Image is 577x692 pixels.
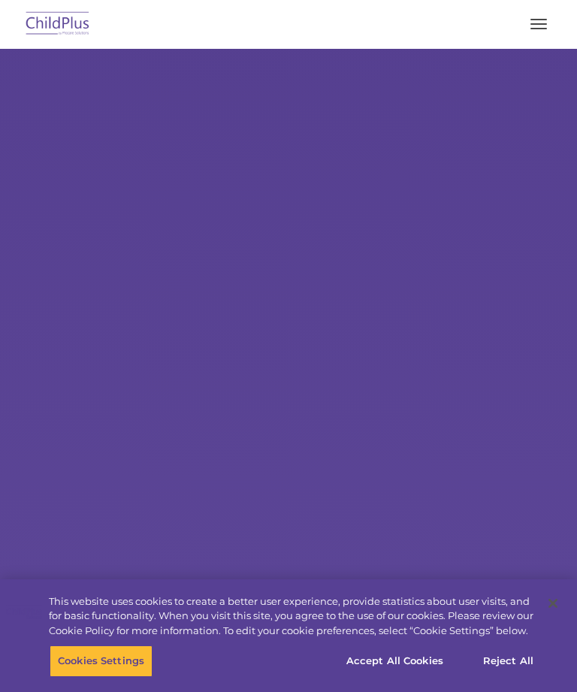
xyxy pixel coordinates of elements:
[50,645,153,677] button: Cookies Settings
[23,7,93,42] img: ChildPlus by Procare Solutions
[49,594,536,639] div: This website uses cookies to create a better user experience, provide statistics about user visit...
[338,645,452,677] button: Accept All Cookies
[536,587,569,620] button: Close
[461,645,555,677] button: Reject All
